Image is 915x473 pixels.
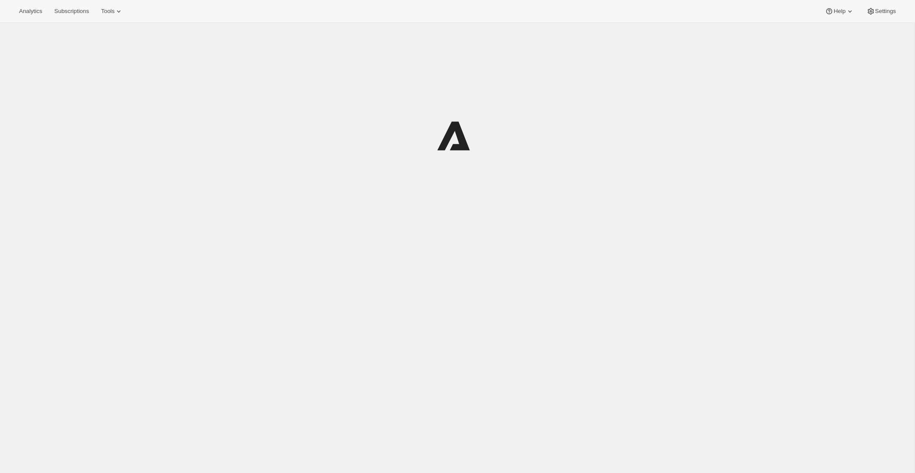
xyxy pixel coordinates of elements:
[14,5,47,17] button: Analytics
[54,8,89,15] span: Subscriptions
[19,8,42,15] span: Analytics
[875,8,896,15] span: Settings
[834,8,845,15] span: Help
[820,5,859,17] button: Help
[101,8,114,15] span: Tools
[96,5,128,17] button: Tools
[49,5,94,17] button: Subscriptions
[861,5,901,17] button: Settings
